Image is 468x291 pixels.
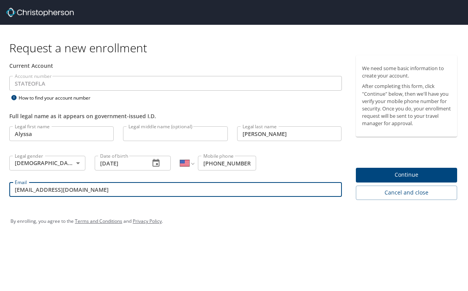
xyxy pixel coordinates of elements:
input: Enter phone number [198,156,256,170]
div: Current Account [9,62,342,70]
input: MM/DD/YYYY [95,156,144,170]
div: [DEMOGRAPHIC_DATA] [9,156,85,170]
span: Continue [362,170,451,180]
p: After completing this form, click "Continue" below, then we'll have you verify your mobile phone ... [362,83,451,127]
a: Privacy Policy [133,218,162,224]
span: Cancel and close [362,188,451,198]
div: How to find your account number [9,93,106,103]
a: Terms and Conditions [75,218,122,224]
img: cbt logo [6,8,74,17]
p: We need some basic information to create your account. [362,65,451,79]
h1: Request a new enrollment [9,40,463,55]
div: Full legal name as it appears on government-issued I.D. [9,112,342,120]
div: By enrolling, you agree to the and . [10,212,458,231]
button: Continue [356,168,458,183]
button: Cancel and close [356,186,458,200]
